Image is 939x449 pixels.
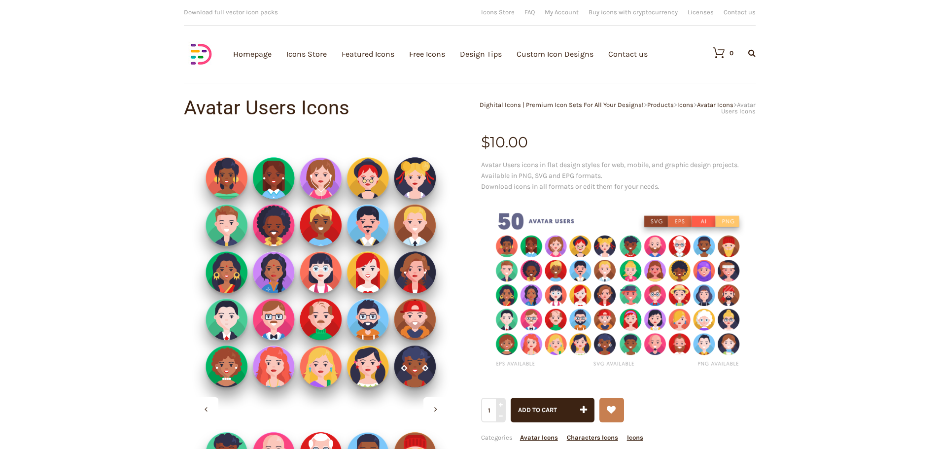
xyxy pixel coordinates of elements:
[697,101,733,108] a: Avatar Icons
[524,9,535,15] a: FAQ
[647,101,674,108] a: Products
[184,135,458,410] img: AvatarUsersIcons _ Shop-2
[470,102,756,114] div: > > > >
[545,9,579,15] a: My Account
[730,50,733,56] div: 0
[724,9,756,15] a: Contact us
[721,101,756,115] span: Avatar Users Icons
[703,47,733,59] a: 0
[480,101,644,108] a: Dighital Icons | Premium Icon Sets For All Your Designs!
[511,398,594,422] button: Add to cart
[481,133,528,151] bdi: 10.00
[589,9,678,15] a: Buy icons with cryptocurrency
[481,133,490,151] span: $
[481,9,515,15] a: Icons Store
[184,98,470,118] h1: Avatar Users Icons
[518,406,557,414] span: Add to cart
[184,8,278,16] span: Download full vector icon packs
[677,101,694,108] a: Icons
[688,9,714,15] a: Licenses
